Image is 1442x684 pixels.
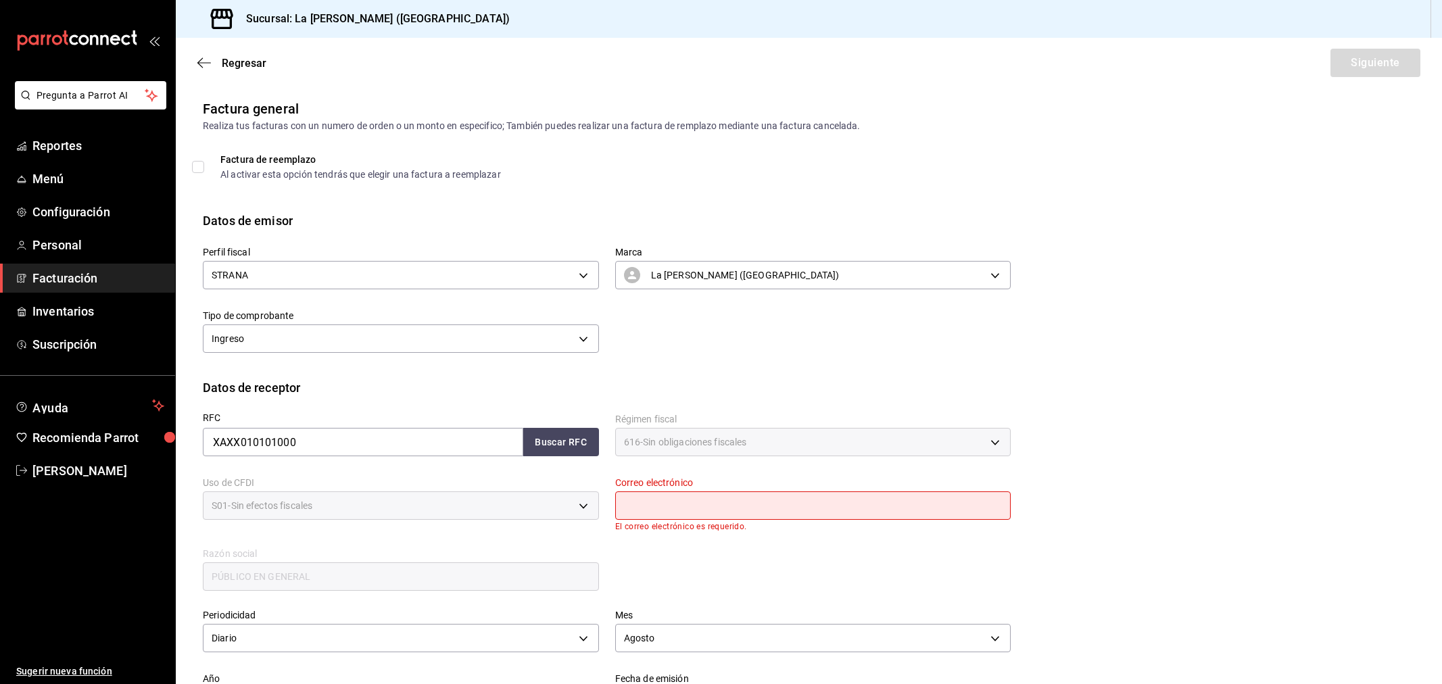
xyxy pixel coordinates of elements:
span: Configuración [32,203,164,221]
label: Periodicidad [203,610,599,620]
button: Regresar [197,57,266,70]
label: Marca [615,247,1011,257]
a: Pregunta a Parrot AI [9,98,166,112]
span: Pregunta a Parrot AI [37,89,145,103]
span: Suscripción [32,335,164,353]
label: Fecha de emisión [615,674,1011,683]
label: Año [203,674,599,683]
span: S01 - Sin efectos fiscales [212,499,312,512]
span: Menú [32,170,164,188]
label: Tipo de comprobante [203,311,599,320]
button: Pregunta a Parrot AI [15,81,166,109]
span: La [PERSON_NAME] ([GEOGRAPHIC_DATA]) [651,268,840,282]
label: Perfil fiscal [203,247,599,257]
button: open_drawer_menu [149,35,160,46]
label: Régimen fiscal [615,414,1011,424]
div: Al activar esta opción tendrás que elegir una factura a reemplazar [220,170,501,179]
span: Ayuda [32,397,147,414]
span: Sugerir nueva función [16,664,164,679]
div: Realiza tus facturas con un numero de orden o un monto en especifico; También puedes realizar una... [203,119,1415,133]
p: El correo electrónico es requerido. [615,522,1011,531]
div: Datos de receptor [203,378,300,397]
div: Factura de reemplazo [220,155,501,164]
div: STRANA [203,261,599,289]
h3: Sucursal: La [PERSON_NAME] ([GEOGRAPHIC_DATA]) [235,11,510,27]
span: Regresar [222,57,266,70]
div: Diario [203,624,599,652]
span: [PERSON_NAME] [32,462,164,480]
label: Correo electrónico [615,478,1011,487]
label: Uso de CFDI [203,478,599,487]
span: Reportes [32,137,164,155]
span: Inventarios [32,302,164,320]
div: Agosto [615,624,1011,652]
span: Recomienda Parrot [32,429,164,447]
label: Razón social [203,549,599,558]
span: Personal [32,236,164,254]
label: RFC [203,413,599,422]
label: Mes [615,610,1011,620]
div: Datos de emisor [203,212,293,230]
button: Buscar RFC [523,428,599,456]
span: 616 - Sin obligaciones fiscales [624,435,747,449]
div: Factura general [203,99,299,119]
span: Facturación [32,269,164,287]
span: Ingreso [212,332,244,345]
